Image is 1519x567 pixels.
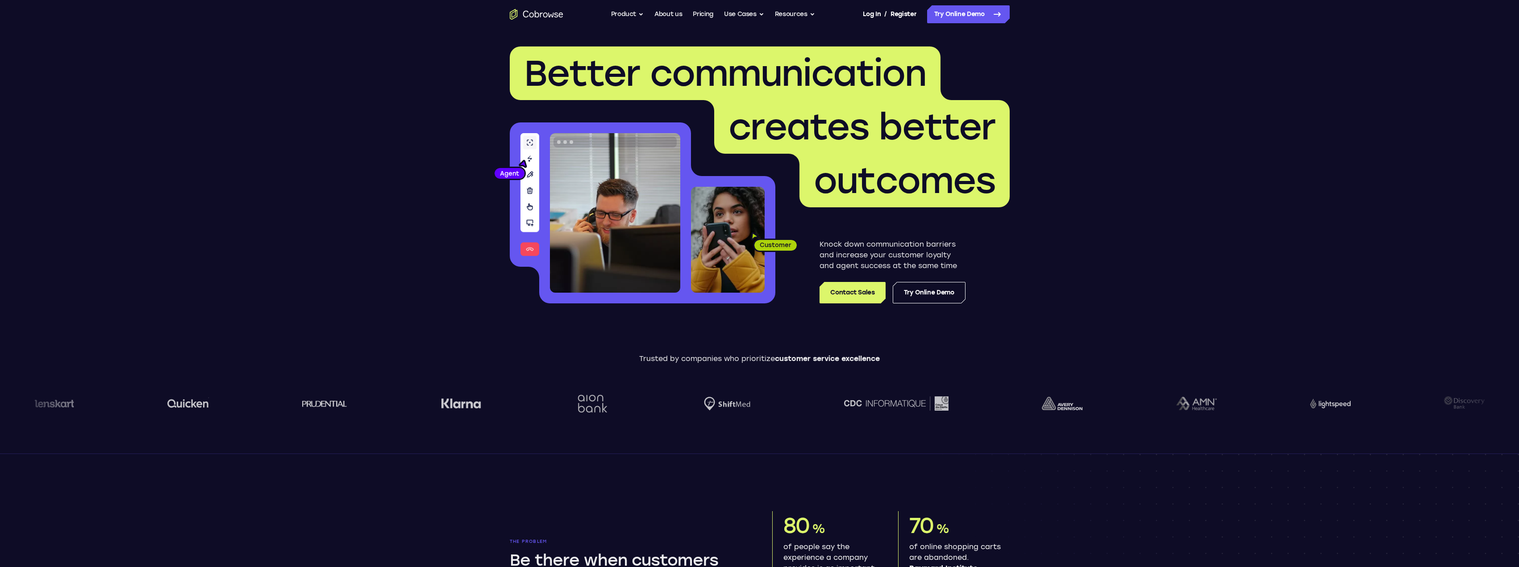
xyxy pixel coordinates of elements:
[510,539,747,544] p: The problem
[1310,399,1351,408] img: Lightspeed
[441,398,481,409] img: Klarna
[1042,397,1082,410] img: avery-dennison
[884,9,887,20] span: /
[820,282,885,303] a: Contact Sales
[891,5,916,23] a: Register
[775,5,815,23] button: Resources
[775,354,880,363] span: customer service excellence
[909,512,934,538] span: 70
[704,397,750,411] img: Shiftmed
[820,239,966,271] p: Knock down communication barriers and increase your customer loyalty and agent success at the sam...
[927,5,1010,23] a: Try Online Demo
[814,159,995,202] span: outcomes
[1176,397,1217,411] img: AMN Healthcare
[550,133,680,293] img: A customer support agent talking on the phone
[728,105,995,148] span: creates better
[302,400,347,407] img: prudential
[691,187,765,293] img: A customer holding their phone
[844,396,949,410] img: CDC Informatique
[167,396,209,410] img: quicken
[724,5,764,23] button: Use Cases
[783,512,810,538] span: 80
[693,5,713,23] a: Pricing
[812,521,825,536] span: %
[611,5,644,23] button: Product
[893,282,966,303] a: Try Online Demo
[510,9,563,20] a: Go to the home page
[574,386,611,422] img: Aion Bank
[524,52,926,95] span: Better communication
[936,521,949,536] span: %
[654,5,682,23] a: About us
[863,5,881,23] a: Log In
